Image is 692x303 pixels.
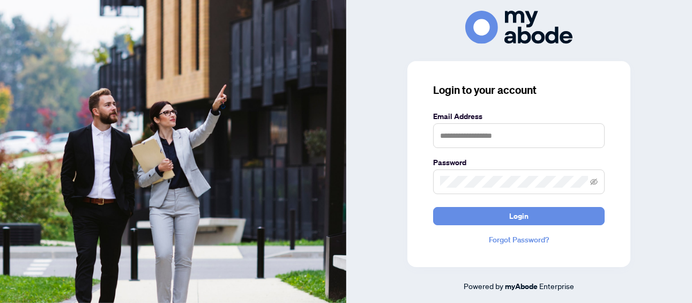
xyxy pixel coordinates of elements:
[505,280,538,292] a: myAbode
[433,110,605,122] label: Email Address
[590,178,598,186] span: eye-invisible
[539,281,574,291] span: Enterprise
[509,208,529,225] span: Login
[433,157,605,168] label: Password
[433,234,605,246] a: Forgot Password?
[433,207,605,225] button: Login
[465,11,572,43] img: ma-logo
[433,83,605,98] h3: Login to your account
[464,281,503,291] span: Powered by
